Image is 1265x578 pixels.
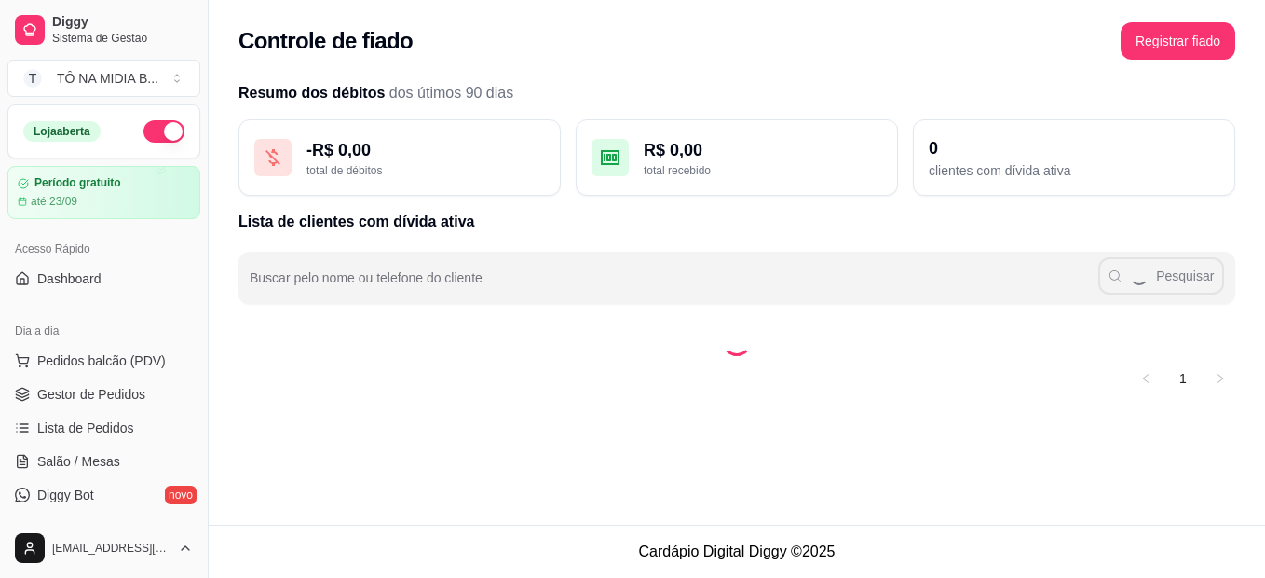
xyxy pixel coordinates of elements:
[7,379,200,409] a: Gestor de Pedidos
[37,486,94,504] span: Diggy Bot
[1131,364,1161,393] li: Previous Page
[209,525,1265,578] footer: Cardápio Digital Diggy © 2025
[57,69,158,88] div: TÔ NA MIDIA B ...
[143,120,184,143] button: Alterar Status
[929,135,1219,161] div: 0
[37,419,134,437] span: Lista de Pedidos
[37,351,166,370] span: Pedidos balcão (PDV)
[31,194,77,209] article: até 23/09
[238,211,1235,233] h2: Lista de clientes com dívida ativa
[7,7,200,52] a: DiggySistema de Gestão
[7,413,200,443] a: Lista de Pedidos
[1205,364,1235,393] button: right
[306,137,545,163] div: - R$ 0,00
[238,26,413,56] h2: Controle de fiado
[23,69,42,88] span: T
[722,326,752,356] div: Loading
[7,60,200,97] button: Select a team
[1131,364,1161,393] button: left
[7,166,200,219] a: Período gratuitoaté 23/09
[306,163,545,178] div: total de débitos
[1168,364,1198,393] li: 1
[1121,22,1235,60] button: Registrar fiado
[238,82,1235,104] h2: Resumo dos débitos
[23,121,101,142] div: Loja aberta
[389,85,513,101] span: dos útimos 90 dias
[37,269,102,288] span: Dashboard
[7,234,200,264] div: Acesso Rápido
[37,385,145,404] span: Gestor de Pedidos
[7,264,200,294] a: Dashboard
[1169,365,1197,392] a: 1
[7,480,200,510] a: Diggy Botnovo
[7,346,200,376] button: Pedidos balcão (PDV)
[644,137,882,163] div: R$ 0,00
[929,161,1219,180] div: clientes com dívida ativa
[52,541,170,556] span: [EMAIL_ADDRESS][DOMAIN_NAME]
[1205,364,1235,393] li: Next Page
[37,452,120,471] span: Salão / Mesas
[7,447,200,476] a: Salão / Mesas
[7,526,200,571] button: [EMAIL_ADDRESS][DOMAIN_NAME]
[644,163,882,178] div: total recebido
[34,176,121,190] article: Período gratuito
[52,31,193,46] span: Sistema de Gestão
[1215,373,1226,384] span: right
[1140,373,1151,384] span: left
[250,276,1098,295] input: Buscar pelo nome ou telefone do cliente
[7,316,200,346] div: Dia a dia
[7,514,200,544] a: KDS
[52,14,193,31] span: Diggy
